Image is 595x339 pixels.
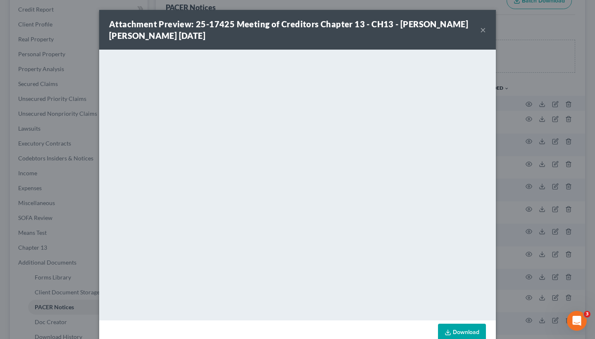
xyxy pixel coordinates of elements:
[109,19,468,41] strong: Attachment Preview: 25-17425 Meeting of Creditors Chapter 13 - CH13 - [PERSON_NAME] [PERSON_NAME]...
[567,311,587,331] iframe: Intercom live chat
[99,50,496,318] iframe: <object ng-attr-data='[URL][DOMAIN_NAME]' type='application/pdf' width='100%' height='650px'></ob...
[584,311,590,318] span: 3
[480,25,486,35] button: ×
